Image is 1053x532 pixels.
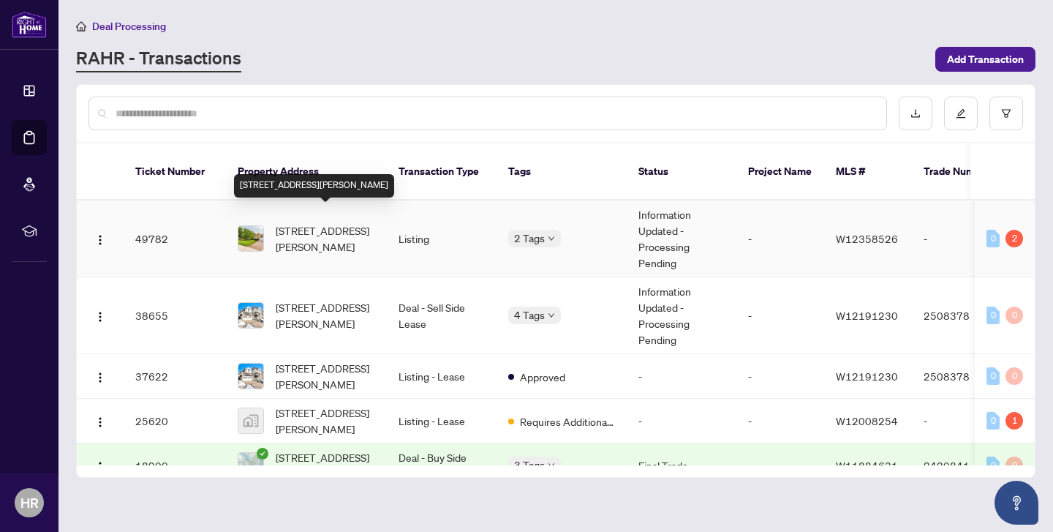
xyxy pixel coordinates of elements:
[92,20,166,33] span: Deal Processing
[94,461,106,473] img: Logo
[76,46,241,72] a: RAHR - Transactions
[947,48,1024,71] span: Add Transaction
[912,399,1014,443] td: -
[627,354,736,399] td: -
[387,143,497,201] th: Transaction Type
[94,372,106,383] img: Logo
[1005,412,1023,430] div: 1
[238,408,263,433] img: thumbnail-img
[276,222,375,255] span: [STREET_ADDRESS][PERSON_NAME]
[736,443,824,488] td: -
[20,492,39,513] span: HR
[1005,367,1023,385] div: 0
[88,364,112,388] button: Logo
[124,277,226,354] td: 38655
[548,312,555,319] span: down
[276,360,375,392] span: [STREET_ADDRESS][PERSON_NAME]
[548,462,555,469] span: down
[836,309,898,322] span: W12191230
[514,457,545,473] span: 3 Tags
[124,201,226,277] td: 49782
[736,201,824,277] td: -
[387,443,497,488] td: Deal - Buy Side Sale
[88,454,112,477] button: Logo
[124,354,226,399] td: 37622
[627,143,736,201] th: Status
[238,453,263,478] img: thumbnail-img
[627,277,736,354] td: Information Updated - Processing Pending
[387,277,497,354] td: Deal - Sell Side Lease
[226,143,387,201] th: Property Address
[124,399,226,443] td: 25620
[912,443,1014,488] td: 2420841
[986,307,1000,324] div: 0
[76,21,86,31] span: home
[836,232,898,245] span: W12358526
[627,443,736,488] td: Final Trade
[276,405,375,437] span: [STREET_ADDRESS][PERSON_NAME]
[986,457,1000,474] div: 0
[627,399,736,443] td: -
[234,174,394,198] div: [STREET_ADDRESS][PERSON_NAME]
[1001,108,1011,119] span: filter
[548,235,555,242] span: down
[944,97,978,130] button: edit
[238,303,263,328] img: thumbnail-img
[387,201,497,277] td: Listing
[912,143,1014,201] th: Trade Number
[88,227,112,250] button: Logo
[736,143,824,201] th: Project Name
[912,277,1014,354] td: 2508378
[736,354,824,399] td: -
[387,399,497,443] td: Listing - Lease
[836,459,898,472] span: W11884631
[986,412,1000,430] div: 0
[899,97,932,130] button: download
[520,369,565,385] span: Approved
[912,354,1014,399] td: 2508378
[986,230,1000,247] div: 0
[824,143,912,201] th: MLS #
[94,311,106,323] img: Logo
[276,299,375,331] span: [STREET_ADDRESS][PERSON_NAME]
[88,409,112,432] button: Logo
[12,11,47,38] img: logo
[520,413,615,430] span: Requires Additional Docs
[994,481,1038,525] button: Open asap
[276,449,375,482] span: [STREET_ADDRESS][PERSON_NAME]
[956,108,966,119] span: edit
[935,47,1035,72] button: Add Transaction
[94,234,106,246] img: Logo
[910,108,921,119] span: download
[257,448,268,460] span: check-circle
[1005,230,1023,247] div: 2
[1005,457,1023,474] div: 0
[514,307,545,323] span: 4 Tags
[989,97,1023,130] button: filter
[514,230,545,247] span: 2 Tags
[912,201,1014,277] td: -
[836,370,898,383] span: W12191230
[1005,307,1023,324] div: 0
[736,277,824,354] td: -
[238,226,263,251] img: thumbnail-img
[238,364,263,389] img: thumbnail-img
[387,354,497,399] td: Listing - Lease
[986,367,1000,385] div: 0
[497,143,627,201] th: Tags
[124,443,226,488] td: 18900
[736,399,824,443] td: -
[627,201,736,277] td: Information Updated - Processing Pending
[88,304,112,327] button: Logo
[836,414,898,427] span: W12008254
[124,143,226,201] th: Ticket Number
[94,416,106,428] img: Logo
